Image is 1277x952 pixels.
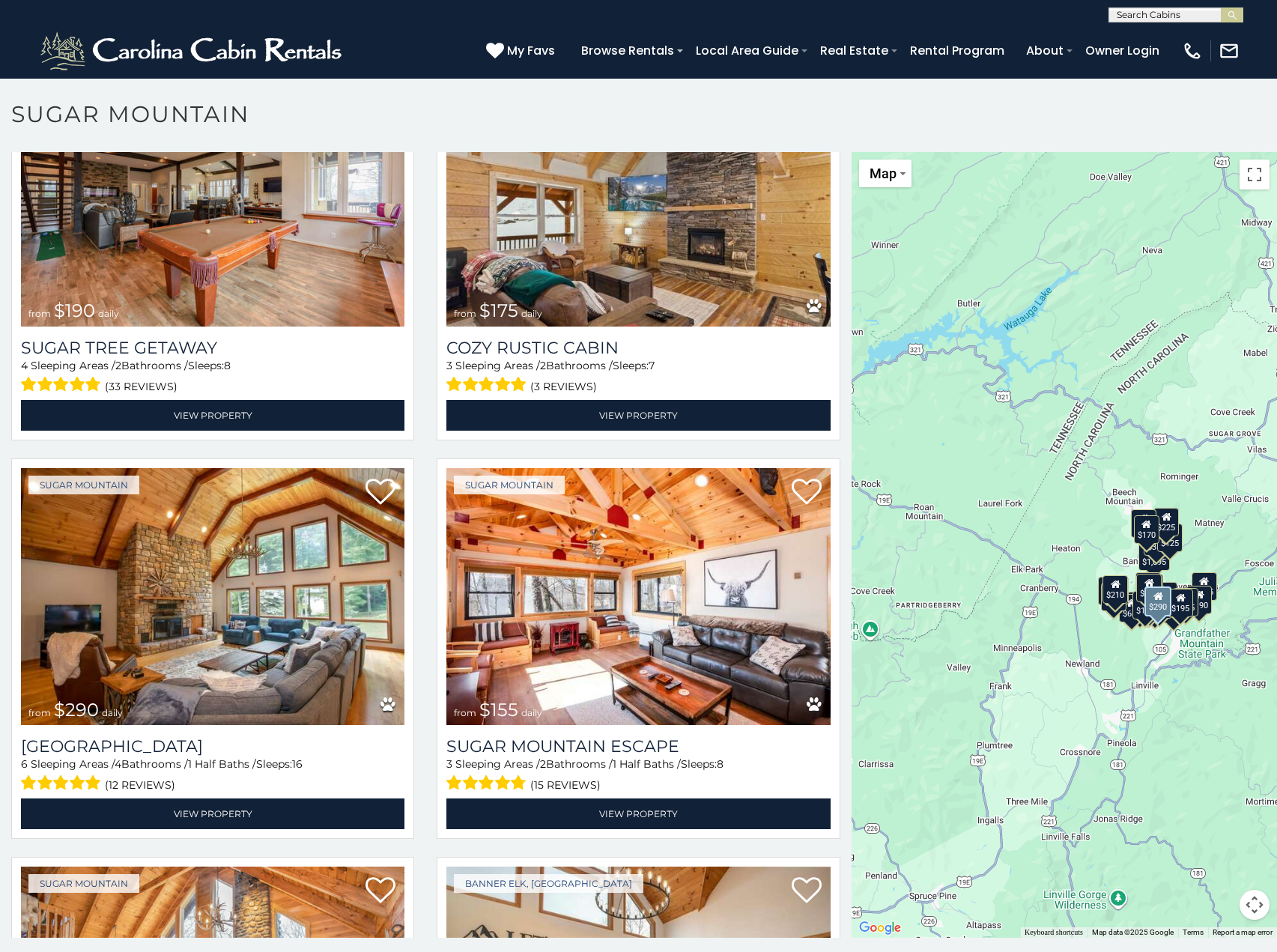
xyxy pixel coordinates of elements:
[855,918,905,938] a: Open this area in Google Maps (opens a new window)
[115,757,121,771] span: 4
[21,736,404,757] h3: Sugar Mountain Lodge
[1186,585,1212,613] div: $190
[1151,582,1177,610] div: $200
[1144,586,1171,616] div: $290
[540,757,546,771] span: 2
[479,699,518,721] span: $155
[1025,927,1083,938] button: Keyboard shortcuts
[1078,37,1167,64] a: Owner Login
[1161,595,1186,623] div: $500
[188,757,256,771] span: 1 Half Baths /
[454,476,565,494] a: Sugar Mountain
[292,757,303,771] span: 16
[454,874,643,893] a: Banner Elk, [GEOGRAPHIC_DATA]
[21,468,404,725] img: Sugar Mountain Lodge
[21,358,404,396] div: Sleeping Areas / Bathrooms / Sleeps:
[1219,40,1240,61] img: mail-regular-white.png
[446,798,830,829] a: View Property
[28,707,51,718] span: from
[446,70,830,327] img: Cozy Rustic Cabin
[1182,40,1203,61] img: phone-regular-white.png
[1138,542,1169,571] div: $1,095
[446,358,830,396] div: Sleeping Areas / Bathrooms / Sleeps:
[54,300,95,321] span: $190
[521,308,542,319] span: daily
[1168,589,1193,617] div: $195
[530,377,597,396] span: (3 reviews)
[1183,928,1204,936] a: Terms (opens in new tab)
[446,736,830,757] a: Sugar Mountain Escape
[1092,928,1174,936] span: Map data ©2025 Google
[1153,508,1179,536] div: $225
[1192,572,1217,601] div: $155
[521,707,542,718] span: daily
[1097,576,1123,604] div: $240
[28,476,139,494] a: Sugar Mountain
[574,37,682,64] a: Browse Rentals
[649,359,655,372] span: 7
[454,707,476,718] span: from
[1135,591,1161,619] div: $175
[446,400,830,431] a: View Property
[105,377,178,396] span: (33 reviews)
[688,37,806,64] a: Local Area Guide
[1213,928,1273,936] a: Report a map error
[1136,573,1162,601] div: $300
[54,699,99,721] span: $290
[21,400,404,431] a: View Property
[1135,572,1161,601] div: $190
[1132,590,1158,619] div: $155
[21,70,404,327] a: Sugar Tree Getaway from $190 daily
[1142,592,1168,621] div: $350
[446,359,452,372] span: 3
[21,736,404,757] a: [GEOGRAPHIC_DATA]
[903,37,1012,64] a: Rental Program
[446,338,830,358] a: Cozy Rustic Cabin
[1134,515,1159,543] div: $170
[540,359,546,372] span: 2
[28,874,139,893] a: Sugar Mountain
[530,775,601,795] span: (15 reviews)
[792,477,822,509] a: Add to favorites
[446,757,830,795] div: Sleeping Areas / Bathrooms / Sleeps:
[1102,574,1128,603] div: $210
[365,876,395,907] a: Add to favorites
[21,359,28,372] span: 4
[454,308,476,319] span: from
[486,41,559,61] a: My Favs
[21,757,28,771] span: 6
[446,468,830,725] a: Sugar Mountain Escape from $155 daily
[224,359,231,372] span: 8
[365,477,395,509] a: Add to favorites
[1240,160,1270,190] button: Toggle fullscreen view
[1173,588,1198,616] div: $345
[115,359,121,372] span: 2
[105,775,175,795] span: (12 reviews)
[813,37,896,64] a: Real Estate
[446,757,452,771] span: 3
[859,160,912,187] button: Change map style
[37,28,348,73] img: White-1-2.png
[446,468,830,725] img: Sugar Mountain Escape
[870,166,897,181] span: Map
[21,468,404,725] a: Sugar Mountain Lodge from $290 daily
[98,308,119,319] span: daily
[479,300,518,321] span: $175
[1019,37,1071,64] a: About
[21,70,404,327] img: Sugar Tree Getaway
[855,918,905,938] img: Google
[507,41,555,60] span: My Favs
[102,707,123,718] span: daily
[21,338,404,358] a: Sugar Tree Getaway
[613,757,681,771] span: 1 Half Baths /
[21,798,404,829] a: View Property
[717,757,724,771] span: 8
[1143,527,1168,555] div: $350
[446,70,830,327] a: Cozy Rustic Cabin from $175 daily
[21,757,404,795] div: Sleeping Areas / Bathrooms / Sleeps:
[1101,582,1126,610] div: $355
[1118,593,1144,622] div: $650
